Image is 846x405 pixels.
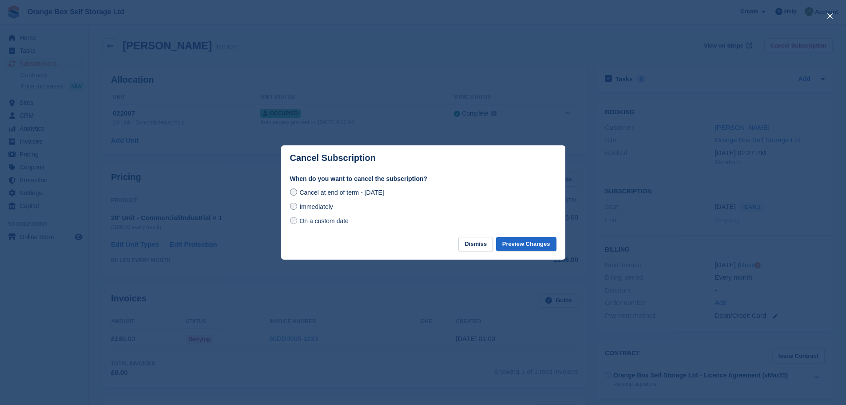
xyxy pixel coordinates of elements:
label: When do you want to cancel the subscription? [290,174,556,184]
span: On a custom date [299,217,349,225]
button: Preview Changes [496,237,556,252]
input: On a custom date [290,217,297,224]
p: Cancel Subscription [290,153,376,163]
button: close [823,9,837,23]
input: Cancel at end of term - [DATE] [290,188,297,196]
span: Immediately [299,203,333,210]
span: Cancel at end of term - [DATE] [299,189,384,196]
button: Dismiss [458,237,493,252]
input: Immediately [290,203,297,210]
